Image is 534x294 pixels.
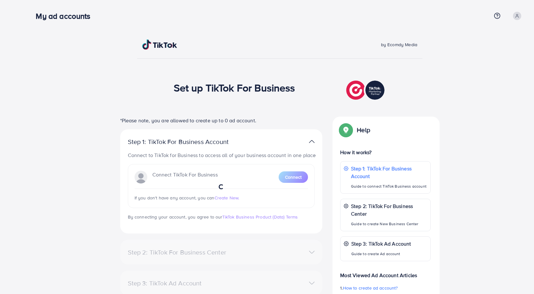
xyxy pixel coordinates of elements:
img: TikTok partner [346,79,386,101]
img: Popup guide [340,124,352,136]
img: TikTok partner [309,137,315,146]
p: Help [357,126,370,134]
p: Step 1: TikTok For Business Account [128,138,249,146]
span: How to create ad account? [343,285,398,291]
p: Guide to create New Business Center [351,220,427,228]
p: Guide to connect TikTok Business account [351,183,427,190]
p: Step 3: TikTok Ad Account [351,240,411,247]
p: How it works? [340,148,431,156]
p: Step 1: TikTok For Business Account [351,165,427,180]
h3: My ad accounts [36,11,95,21]
p: *Please note, you are allowed to create up to 0 ad account. [120,117,322,124]
span: by Ecomdy Media [381,41,417,48]
img: TikTok [142,39,177,50]
h1: Set up TikTok For Business [174,82,295,94]
p: Most Viewed Ad Account Articles [340,266,431,279]
p: Guide to create Ad account [351,250,411,258]
p: 1. [340,284,431,292]
p: Step 2: TikTok For Business Center [351,202,427,218]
